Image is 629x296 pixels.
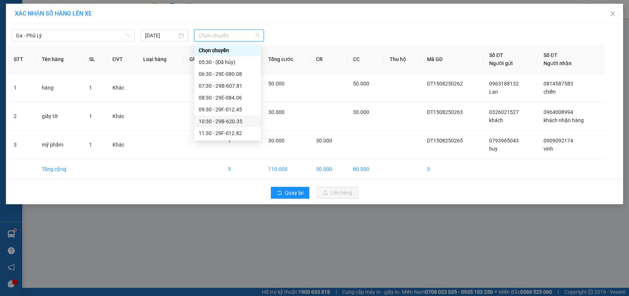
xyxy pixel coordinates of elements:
span: Chọn chuyến [199,30,259,41]
span: DT1508250263 [427,109,463,115]
span: DT1508250262 [427,81,463,87]
span: 30.000 [316,138,332,144]
td: 3 [421,159,484,179]
span: 30.000 [268,109,285,115]
span: close [610,11,616,17]
span: DT1508250265 [70,50,114,57]
td: hàng [36,74,83,102]
td: 110.000 [262,159,310,179]
img: logo [3,26,4,64]
td: 30.000 [310,159,347,179]
td: 2 [8,102,36,131]
span: huy [489,146,498,152]
th: ĐVT [107,45,138,74]
span: 0326021527 [489,109,519,115]
strong: CÔNG TY TNHH DỊCH VỤ DU LỊCH THỜI ĐẠI [7,6,67,30]
span: 50.000 [268,81,285,87]
span: 30.000 [353,109,369,115]
span: 0964008994 [544,109,573,115]
span: rollback [277,190,282,196]
span: vinh [544,146,553,152]
span: Số ĐT [489,52,503,58]
td: Khác [107,131,138,159]
div: Chọn chuyến [199,46,256,54]
button: uploadLên hàng [317,187,358,199]
div: 10:30 - 29B-620.35 [199,117,256,125]
th: Loại hàng [137,45,183,74]
span: 30.000 [268,138,285,144]
div: 05:30 - (Đã hủy) [199,58,256,66]
div: 09:30 - 29F-012.45 [199,105,256,114]
th: SL [83,45,107,74]
td: giấy tờ [36,102,83,131]
span: 1 [228,138,231,144]
span: Ga - Phủ Lý [16,30,130,41]
th: Tên hàng [36,45,83,74]
button: Close [602,4,623,24]
span: Số ĐT [544,52,558,58]
span: DT1508250265 [427,138,463,144]
div: Chọn chuyến [194,44,261,56]
td: mỹ phẩm [36,131,83,159]
th: Ghi chú [184,45,222,74]
button: rollbackQuay lại [271,187,309,199]
span: Quay lại [285,189,303,197]
th: STT [8,45,36,74]
span: 0814587583 [544,81,573,87]
span: 0793965043 [489,138,519,144]
th: CC [347,45,384,74]
span: khách [489,117,503,123]
td: 1 [8,74,36,102]
span: 50.000 [353,81,369,87]
span: khách nhận hàng [544,117,584,123]
span: 1 [89,113,92,119]
th: Tổng cước [262,45,310,74]
div: 06:30 - 29E-080.08 [199,70,256,78]
td: 80.000 [347,159,384,179]
td: Khác [107,102,138,131]
td: 3 [8,131,36,159]
td: Khác [107,74,138,102]
span: Lan [489,89,498,95]
span: 0909092174 [544,138,573,144]
th: CR [310,45,347,74]
span: chiến [544,89,556,95]
td: Tổng cộng [36,159,83,179]
div: 07:30 - 29B-607.81 [199,82,256,90]
span: 1 [89,142,92,148]
span: Người nhận [544,60,572,66]
td: 3 [222,159,262,179]
th: Thu hộ [384,45,421,74]
div: 08:30 - 29E-084.06 [199,94,256,102]
input: 15/08/2025 [145,31,177,40]
span: 0963188132 [489,81,519,87]
span: Người gửi [489,60,513,66]
th: Mã GD [421,45,484,74]
span: Chuyển phát nhanh: [GEOGRAPHIC_DATA] - [GEOGRAPHIC_DATA] [5,32,69,58]
span: 1 [89,85,92,91]
div: 11:30 - 29F-012.82 [199,129,256,137]
span: XÁC NHẬN SỐ HÀNG LÊN XE [15,10,92,17]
